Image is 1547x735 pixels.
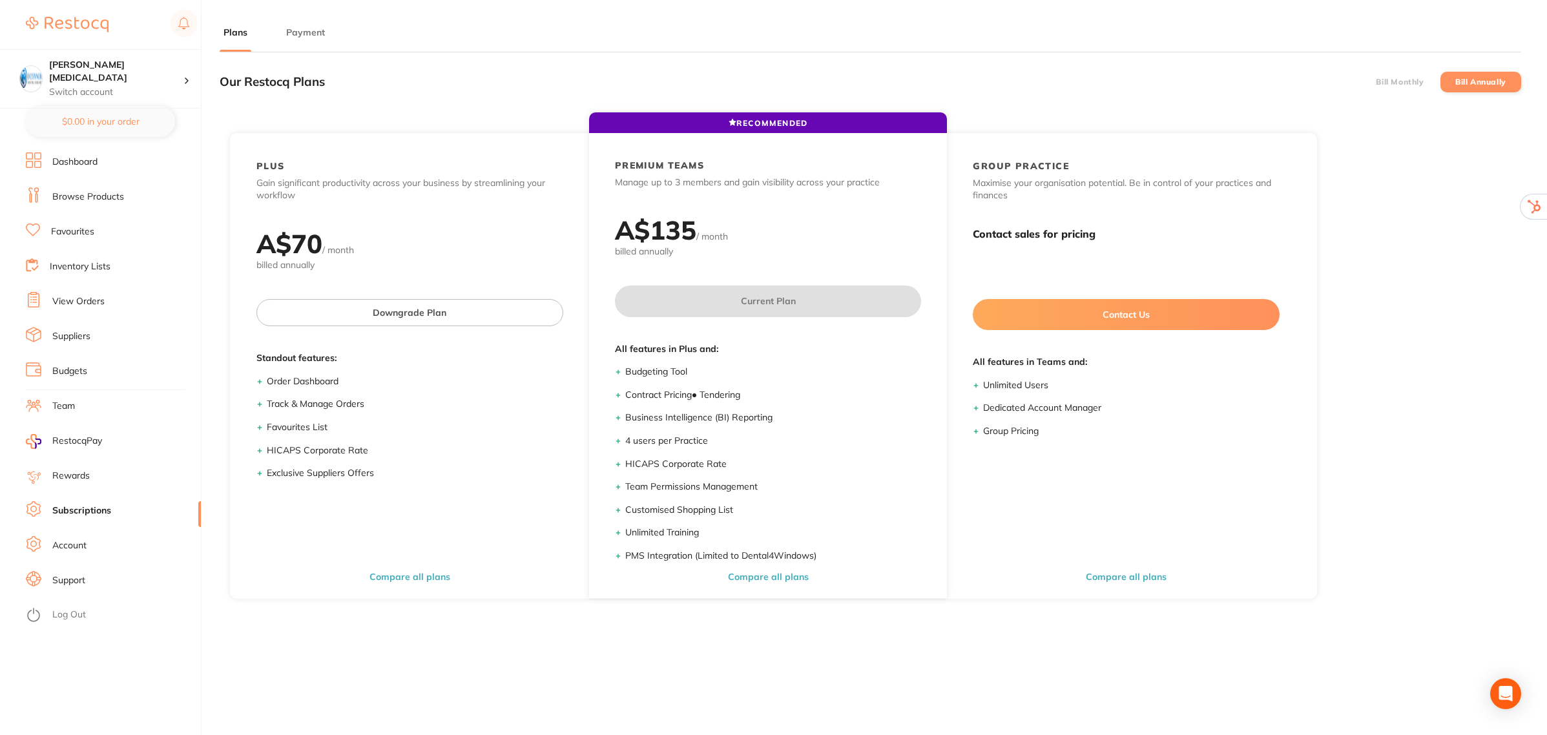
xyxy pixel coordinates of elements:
li: Business Intelligence (BI) Reporting [625,411,922,424]
li: 4 users per Practice [625,435,922,448]
button: Contact Us [973,299,1280,330]
button: Current Plan [615,285,922,316]
a: Restocq Logo [26,10,109,39]
a: Favourites [51,225,94,238]
button: Compare all plans [1082,571,1170,583]
a: Inventory Lists [50,260,110,273]
span: All features in Teams and: [973,356,1280,369]
li: Customised Shopping List [625,504,922,517]
button: Log Out [26,605,197,626]
li: Contract Pricing ● Tendering [625,389,922,402]
h2: PREMIUM TEAMS [615,160,704,171]
li: Track & Manage Orders [267,398,563,411]
label: Bill Monthly [1376,78,1424,87]
a: Rewards [52,470,90,482]
button: Payment [282,26,329,39]
li: Group Pricing [983,425,1280,438]
li: Budgeting Tool [625,366,922,378]
span: All features in Plus and: [615,343,922,356]
li: Unlimited Users [983,379,1280,392]
p: Manage up to 3 members and gain visibility across your practice [615,176,922,189]
a: Budgets [52,365,87,378]
li: PMS Integration (Limited to Dental4Windows) [625,550,922,563]
a: RestocqPay [26,434,102,449]
img: RestocqPay [26,434,41,449]
h2: PLUS [256,160,285,172]
li: Unlimited Training [625,526,922,539]
button: Compare all plans [366,571,454,583]
button: Downgrade Plan [256,299,563,326]
button: $0.00 in your order [26,106,175,137]
span: / month [322,244,354,256]
button: Compare all plans [724,571,813,583]
a: Log Out [52,608,86,621]
p: Maximise your organisation potential. Be in control of your practices and finances [973,177,1280,202]
a: Suppliers [52,330,90,343]
p: Gain significant productivity across your business by streamlining your workflow [256,177,563,202]
a: Dashboard [52,156,98,169]
a: Team [52,400,75,413]
span: Standout features: [256,352,563,365]
a: Support [52,574,85,587]
p: Switch account [49,86,183,99]
button: Plans [220,26,251,39]
h2: GROUP PRACTICE [973,160,1069,172]
li: Dedicated Account Manager [983,402,1280,415]
li: Exclusive Suppliers Offers [267,467,563,480]
a: Browse Products [52,191,124,203]
span: / month [696,231,728,242]
h3: Contact sales for pricing [973,228,1280,240]
h2: A$ 135 [615,214,696,246]
img: Restocq Logo [26,17,109,32]
li: HICAPS Corporate Rate [267,444,563,457]
img: O'Connor Dental Surgery [20,66,42,88]
li: HICAPS Corporate Rate [625,458,922,471]
span: billed annually [256,259,563,272]
div: Open Intercom Messenger [1490,678,1521,709]
a: Account [52,539,87,552]
li: Team Permissions Management [625,481,922,493]
label: Bill Annually [1455,78,1506,87]
h2: A$ 70 [256,227,322,260]
li: Order Dashboard [267,375,563,388]
span: RECOMMENDED [729,118,807,128]
h4: O'Connor Dental Surgery [49,59,183,84]
li: Favourites List [267,421,563,434]
span: RestocqPay [52,435,102,448]
a: Subscriptions [52,504,111,517]
a: View Orders [52,295,105,308]
span: billed annually [615,245,922,258]
h3: Our Restocq Plans [220,75,325,89]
